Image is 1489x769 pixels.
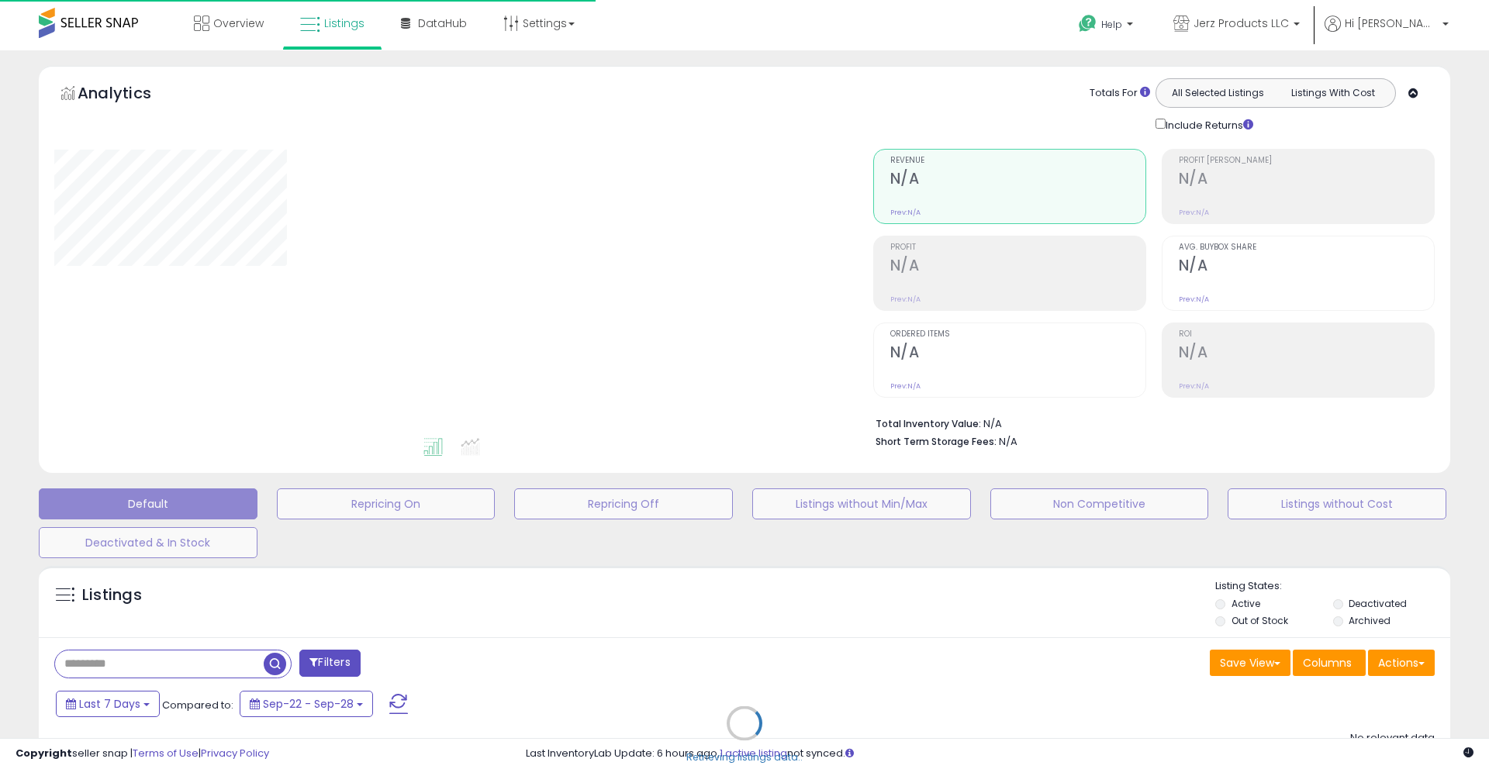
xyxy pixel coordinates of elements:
[1179,257,1434,278] h2: N/A
[990,488,1209,519] button: Non Competitive
[890,208,921,217] small: Prev: N/A
[890,170,1145,191] h2: N/A
[418,16,467,31] span: DataHub
[1078,14,1097,33] i: Get Help
[999,434,1017,449] span: N/A
[1179,208,1209,217] small: Prev: N/A
[1160,83,1276,103] button: All Selected Listings
[1179,343,1434,364] h2: N/A
[277,488,496,519] button: Repricing On
[16,746,72,760] strong: Copyright
[1144,116,1272,133] div: Include Returns
[1325,16,1449,50] a: Hi [PERSON_NAME]
[890,257,1145,278] h2: N/A
[890,343,1145,364] h2: N/A
[1228,488,1446,519] button: Listings without Cost
[1179,381,1209,391] small: Prev: N/A
[39,527,257,558] button: Deactivated & In Stock
[890,157,1145,165] span: Revenue
[213,16,264,31] span: Overview
[1179,330,1434,339] span: ROI
[1179,157,1434,165] span: Profit [PERSON_NAME]
[890,295,921,304] small: Prev: N/A
[1179,170,1434,191] h2: N/A
[890,330,1145,339] span: Ordered Items
[1090,86,1150,101] div: Totals For
[890,243,1145,252] span: Profit
[324,16,364,31] span: Listings
[1194,16,1289,31] span: Jerz Products LLC
[752,488,971,519] button: Listings without Min/Max
[876,413,1423,432] li: N/A
[890,381,921,391] small: Prev: N/A
[1179,243,1434,252] span: Avg. Buybox Share
[876,435,997,448] b: Short Term Storage Fees:
[1101,18,1122,31] span: Help
[1345,16,1438,31] span: Hi [PERSON_NAME]
[876,417,981,430] b: Total Inventory Value:
[1275,83,1391,103] button: Listings With Cost
[16,747,269,761] div: seller snap | |
[514,488,733,519] button: Repricing Off
[686,750,803,764] div: Retrieving listings data..
[78,82,181,108] h5: Analytics
[1066,2,1149,50] a: Help
[39,488,257,519] button: Default
[1179,295,1209,304] small: Prev: N/A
